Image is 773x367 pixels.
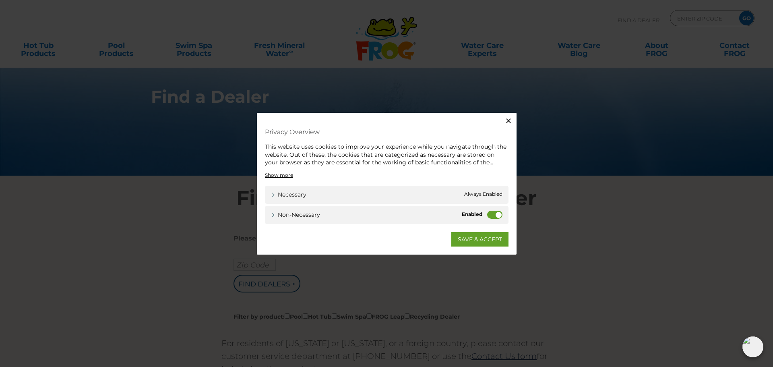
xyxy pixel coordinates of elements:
a: Non-necessary [271,210,320,219]
a: Show more [265,171,293,178]
span: Always Enabled [464,190,502,199]
img: openIcon [742,336,763,357]
a: SAVE & ACCEPT [451,232,508,246]
a: Necessary [271,190,306,199]
div: This website uses cookies to improve your experience while you navigate through the website. Out ... [265,143,508,167]
h4: Privacy Overview [265,125,508,139]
